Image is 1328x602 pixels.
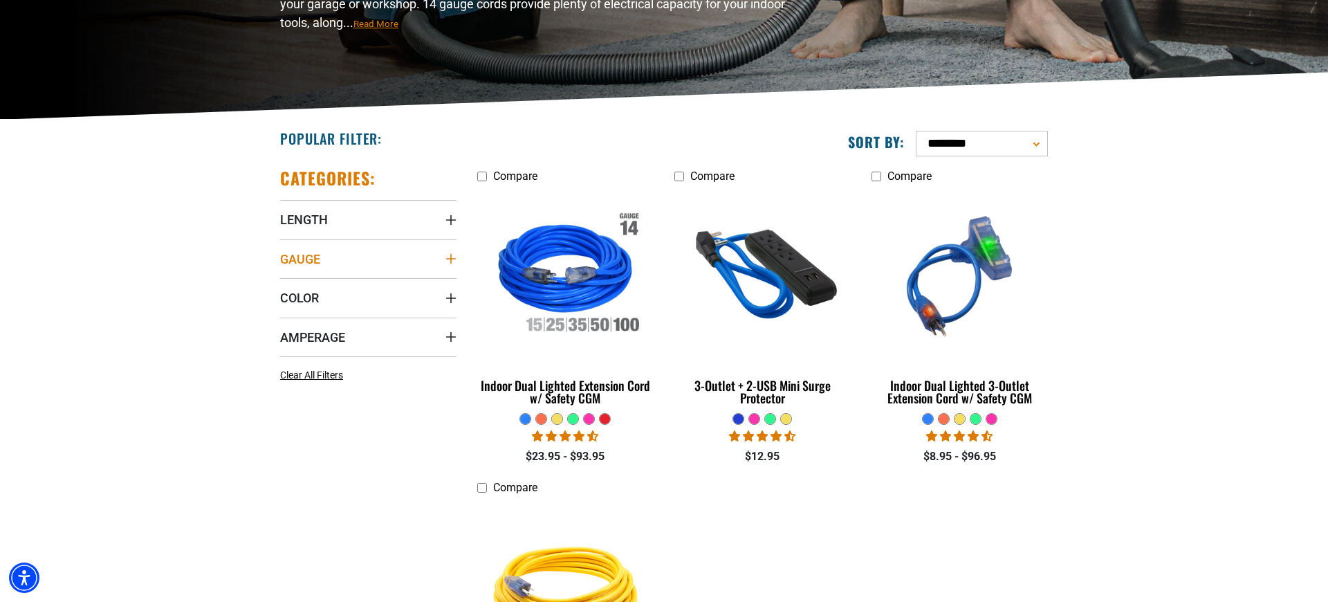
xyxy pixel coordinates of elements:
span: Compare [887,170,932,183]
summary: Length [280,200,456,239]
div: $23.95 - $93.95 [477,448,654,465]
div: Accessibility Menu [9,563,39,593]
div: 3-Outlet + 2-USB Mini Surge Protector [674,379,851,404]
a: Clear All Filters [280,368,349,383]
h2: Categories: [280,167,376,189]
h2: Popular Filter: [280,129,382,147]
img: blue [675,197,849,356]
span: Compare [493,481,537,494]
summary: Color [280,278,456,317]
span: 4.40 stars [532,430,598,443]
img: Indoor Dual Lighted Extension Cord w/ Safety CGM [479,197,653,356]
a: Indoor Dual Lighted Extension Cord w/ Safety CGM Indoor Dual Lighted Extension Cord w/ Safety CGM [477,190,654,412]
span: Color [280,290,319,306]
div: $12.95 [674,448,851,465]
span: Length [280,212,328,228]
a: blue Indoor Dual Lighted 3-Outlet Extension Cord w/ Safety CGM [871,190,1048,412]
img: blue [872,197,1046,356]
span: Amperage [280,329,345,345]
span: 4.36 stars [729,430,795,443]
span: Clear All Filters [280,370,343,381]
a: blue 3-Outlet + 2-USB Mini Surge Protector [674,190,851,412]
label: Sort by: [848,133,905,151]
summary: Amperage [280,318,456,356]
span: 4.33 stars [926,430,993,443]
span: Gauge [280,251,320,267]
summary: Gauge [280,239,456,278]
div: Indoor Dual Lighted 3-Outlet Extension Cord w/ Safety CGM [871,379,1048,404]
span: Compare [493,170,537,183]
span: Compare [690,170,735,183]
div: Indoor Dual Lighted Extension Cord w/ Safety CGM [477,379,654,404]
span: Read More [353,19,398,29]
div: $8.95 - $96.95 [871,448,1048,465]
